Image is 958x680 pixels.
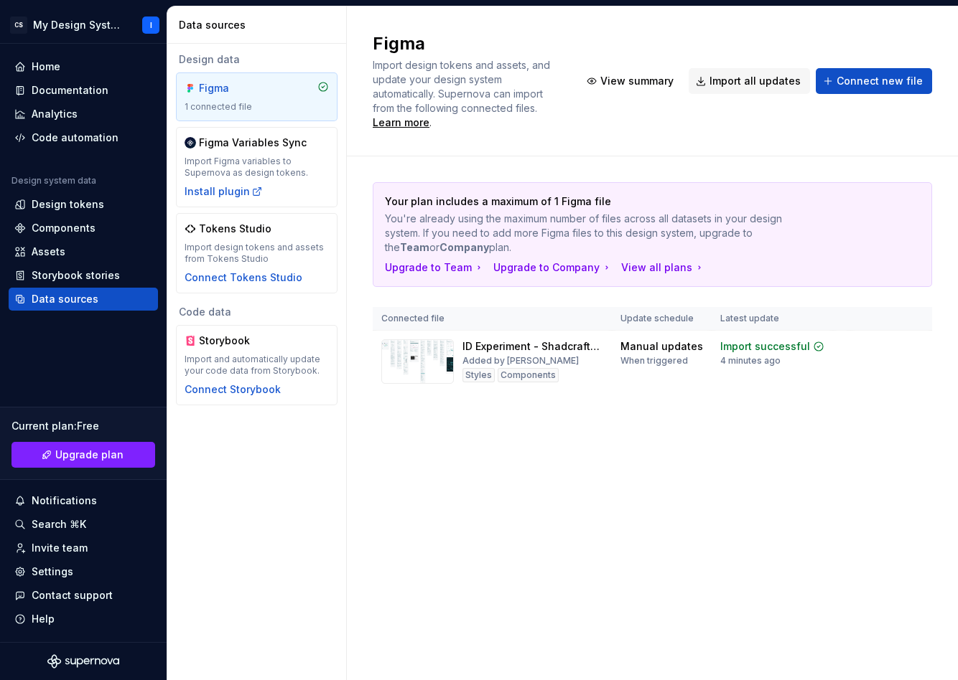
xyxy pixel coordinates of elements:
[11,419,155,433] div: Current plan : Free
[837,74,923,88] span: Connect new file
[32,612,55,626] div: Help
[712,307,833,331] th: Latest update
[9,489,158,512] button: Notifications
[373,59,553,114] span: Import design tokens and assets, and update your design system automatically. Supernova can impor...
[720,355,781,367] div: 4 minutes ago
[176,305,338,319] div: Code data
[9,264,158,287] a: Storybook stories
[9,55,158,78] a: Home
[620,339,703,354] div: Manual updates
[720,339,810,354] div: Import successful
[32,131,118,145] div: Code automation
[32,245,65,259] div: Assets
[9,193,158,216] a: Design tokens
[32,494,97,508] div: Notifications
[199,334,268,348] div: Storybook
[32,517,86,532] div: Search ⌘K
[373,115,429,130] a: Learn more
[32,292,98,306] div: Data sources
[3,9,164,40] button: CSMy Design SystemI
[385,194,819,209] p: Your plan includes a maximum of 1 Figma file
[32,221,96,235] div: Components
[176,213,338,293] a: Tokens StudioImport design tokens and assets from Tokens StudioConnect Tokens Studio
[612,307,712,331] th: Update schedule
[9,584,158,607] button: Contact support
[462,368,495,382] div: Styles
[32,588,113,603] div: Contact support
[373,32,562,55] h2: Figma
[32,565,73,579] div: Settings
[9,126,158,149] a: Code automation
[9,240,158,263] a: Assets
[185,156,329,179] div: Import Figma variables to Supernova as design tokens.
[32,268,120,283] div: Storybook stories
[47,654,119,669] svg: Supernova Logo
[385,260,485,275] button: Upgrade to Team
[150,19,152,31] div: I
[462,355,579,367] div: Added by [PERSON_NAME]
[9,288,158,311] a: Data sources
[176,52,338,67] div: Design data
[400,241,429,253] b: Team
[462,339,603,354] div: ID Experiment - Shadcraft+Pro+Beta+0_1_0
[498,368,559,382] div: Components
[493,260,613,275] button: Upgrade to Company
[32,83,108,98] div: Documentation
[199,222,271,236] div: Tokens Studio
[32,60,60,74] div: Home
[689,68,810,94] button: Import all updates
[176,72,338,121] a: Figma1 connected file
[621,260,705,275] button: View all plans
[55,448,124,462] span: Upgrade plan
[9,513,158,536] button: Search ⌘K
[600,74,674,88] span: View summary
[9,537,158,559] a: Invite team
[199,136,307,150] div: Figma Variables Sync
[185,382,281,397] button: Connect Storybook
[185,101,329,113] div: 1 connected file
[816,68,932,94] button: Connect new file
[385,212,819,255] p: You're already using the maximum number of files across all datasets in your design system. If yo...
[9,560,158,583] a: Settings
[176,127,338,207] a: Figma Variables SyncImport Figma variables to Supernova as design tokens.Install plugin
[9,608,158,631] button: Help
[32,197,104,212] div: Design tokens
[185,354,329,377] div: Import and automatically update your code data from Storybook.
[11,175,96,186] div: Design system data
[9,217,158,240] a: Components
[185,270,302,285] button: Connect Tokens Studio
[185,184,263,199] button: Install plugin
[580,68,683,94] button: View summary
[373,307,612,331] th: Connected file
[373,103,539,128] span: .
[11,442,155,468] a: Upgrade plan
[620,355,688,367] div: When triggered
[33,18,125,32] div: My Design System
[185,242,329,265] div: Import design tokens and assets from Tokens Studio
[199,81,268,95] div: Figma
[32,107,78,121] div: Analytics
[179,18,340,32] div: Data sources
[176,325,338,405] a: StorybookImport and automatically update your code data from Storybook.Connect Storybook
[32,541,88,555] div: Invite team
[9,103,158,126] a: Analytics
[440,241,489,253] b: Company
[10,16,27,34] div: CS
[9,79,158,102] a: Documentation
[710,74,801,88] span: Import all updates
